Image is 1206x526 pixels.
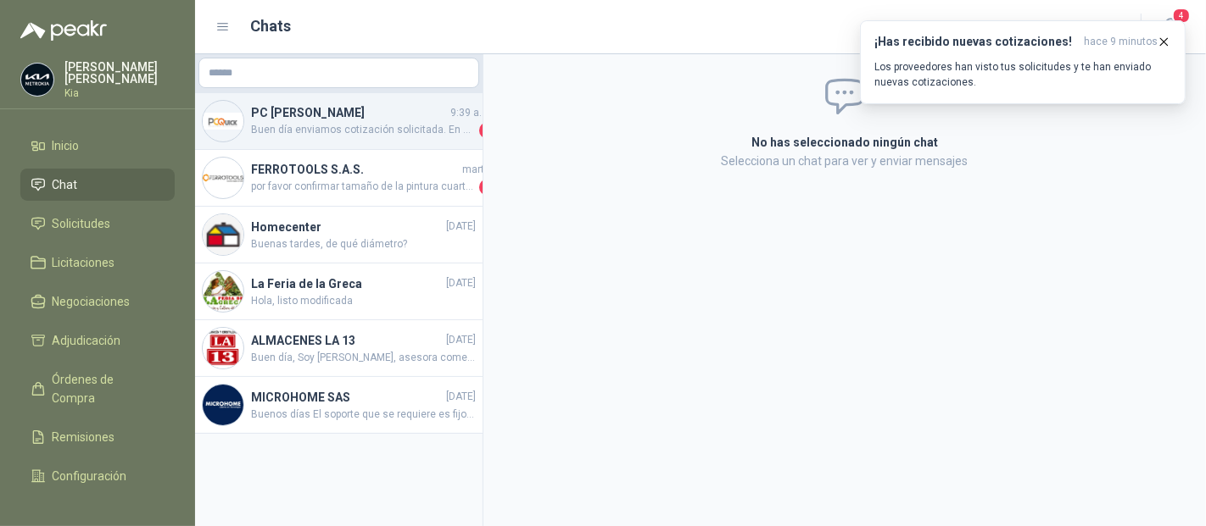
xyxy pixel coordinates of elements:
[53,214,111,233] span: Solicitudes
[1155,12,1186,42] button: 4
[251,350,476,366] span: Buen día, Soy [PERSON_NAME], asesora comercial [PERSON_NAME] y Cristalería La 13. Le comparto un ...
[874,59,1171,90] p: Los proveedores han visto tus solicitudes y te han enviado nuevas cotizaciones.
[251,236,476,252] span: Buenas tardes, de qué diámetro?
[20,324,175,357] a: Adjudicación
[195,93,483,150] a: Company LogoPC [PERSON_NAME]9:39 a. m.Buen día enviamos cotización solicitada. En caso de requeri...
[53,331,121,350] span: Adjudicación
[64,88,175,98] p: Kia
[195,377,483,434] a: Company LogoMICROHOME SAS[DATE]Buenos días El soporte que se requiere es fijo .. gracias
[21,64,53,96] img: Company Logo
[20,208,175,240] a: Solicitudes
[251,218,443,236] h4: Homecenter
[53,136,80,155] span: Inicio
[20,20,107,41] img: Logo peakr
[251,388,443,407] h4: MICROHOME SAS
[20,421,175,453] a: Remisiones
[203,101,243,141] img: Company Logo
[549,133,1141,152] h2: No has seleccionado ningún chat
[20,130,175,162] a: Inicio
[446,275,476,291] span: [DATE]
[203,328,243,368] img: Company Logo
[20,363,175,414] a: Órdenes de Compra
[251,160,459,179] h4: FERROTOOLS S.A.S.
[20,169,175,201] a: Chat
[251,293,476,309] span: Hola, listo modificada
[53,467,127,485] span: Configuración
[251,122,476,139] span: Buen día enviamos cotización solicitada. En caso de requerir inyector [PERSON_NAME] favor hacérno...
[195,150,483,207] a: Company LogoFERROTOOLS S.A.S.martespor favor confirmar tamaño de la pintura cuartos o galon2
[251,274,443,293] h4: La Feria de la Greca
[1084,35,1158,49] span: hace 9 minutos
[251,407,476,423] span: Buenos días El soporte que se requiere es fijo .. gracias
[479,179,496,196] span: 2
[195,207,483,263] a: Company LogoHomecenter[DATE]Buenas tardes, de qué diámetro?
[195,320,483,377] a: Company LogoALMACENES LA 13[DATE]Buen día, Soy [PERSON_NAME], asesora comercial [PERSON_NAME] y C...
[450,105,496,121] span: 9:39 a. m.
[462,162,496,178] span: martes
[874,35,1077,49] h3: ¡Has recibido nuevas cotizaciones!
[53,428,115,446] span: Remisiones
[53,175,78,194] span: Chat
[53,292,131,311] span: Negociaciones
[53,370,159,407] span: Órdenes de Compra
[446,219,476,235] span: [DATE]
[1172,8,1191,24] span: 4
[479,122,496,139] span: 1
[195,263,483,320] a: Company LogoLa Feria de la Greca[DATE]Hola, listo modificada
[20,460,175,492] a: Configuración
[251,179,476,196] span: por favor confirmar tamaño de la pintura cuartos o galon
[251,14,292,38] h1: Chats
[64,61,175,85] p: [PERSON_NAME] [PERSON_NAME]
[203,214,243,255] img: Company Logo
[251,331,443,350] h4: ALMACENES LA 13
[549,152,1141,170] p: Selecciona un chat para ver y enviar mensajes
[203,385,243,425] img: Company Logo
[446,389,476,405] span: [DATE]
[446,332,476,348] span: [DATE]
[20,285,175,318] a: Negociaciones
[203,158,243,198] img: Company Logo
[20,246,175,279] a: Licitaciones
[251,103,447,122] h4: PC [PERSON_NAME]
[860,20,1186,104] button: ¡Has recibido nuevas cotizaciones!hace 9 minutos Los proveedores han visto tus solicitudes y te h...
[53,253,115,272] span: Licitaciones
[203,271,243,312] img: Company Logo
